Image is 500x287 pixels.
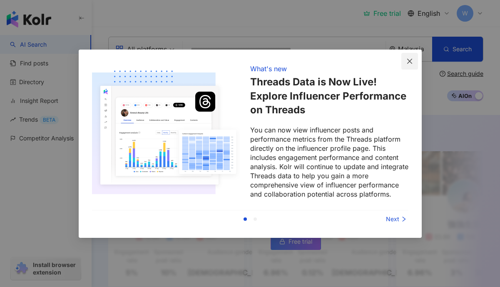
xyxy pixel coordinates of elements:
h1: Threads Data is Now Live! Explore Influencer Performance on Threads [250,75,408,117]
img: tutorial image [92,63,240,200]
button: Close [401,53,418,70]
span: close [406,58,413,65]
p: You can now view influencer posts and performance metrics from the Threads platform directly on t... [250,125,408,199]
div: What's new [250,64,287,73]
span: right [401,216,407,222]
div: Next [346,215,408,224]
